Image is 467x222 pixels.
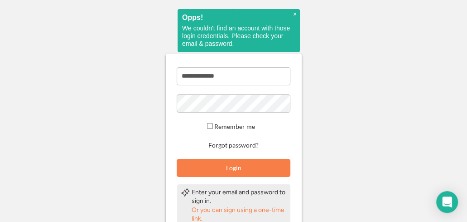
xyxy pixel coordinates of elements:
div: Open Intercom Messenger [436,191,458,213]
p: We couldn't find an account with those login credentials. Please check your email & password. [182,25,295,48]
div: Enter your email and password to sign in. [192,188,287,206]
label: Remember me [214,123,255,130]
div: or [231,6,236,15]
button: Forgot password? [207,141,260,150]
span: × [293,10,297,18]
h2: Opps! [182,14,295,21]
button: Login [177,159,290,177]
